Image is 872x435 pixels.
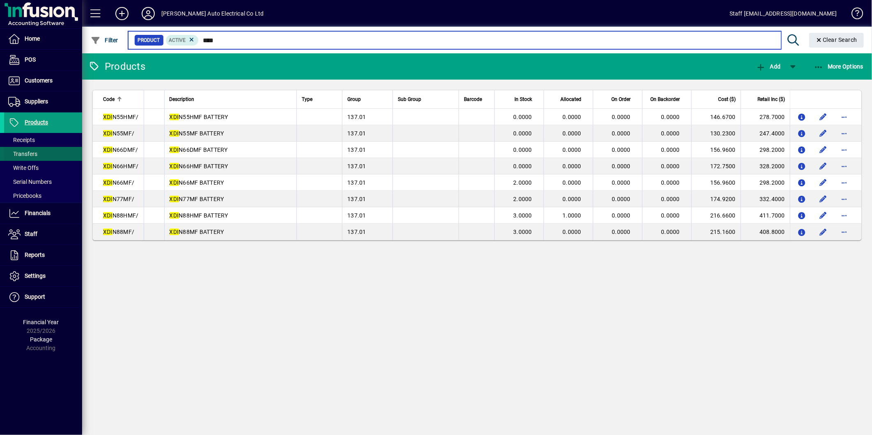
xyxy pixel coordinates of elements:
[103,95,115,104] span: Code
[563,147,582,153] span: 0.0000
[25,56,36,63] span: POS
[817,110,830,124] button: Edit
[103,196,134,202] span: N77MF/
[170,196,224,202] span: N77MF BATTERY
[514,114,532,120] span: 0.0000
[25,35,40,42] span: Home
[691,174,741,191] td: 156.9600
[718,95,736,104] span: Cost ($)
[25,77,53,84] span: Customers
[4,161,82,175] a: Write Offs
[757,95,785,104] span: Retail Inc ($)
[661,229,680,235] span: 0.0000
[661,147,680,153] span: 0.0000
[170,95,195,104] span: Description
[691,109,741,125] td: 146.6700
[691,191,741,207] td: 174.9200
[661,196,680,202] span: 0.0000
[691,125,741,142] td: 130.2300
[103,130,134,137] span: N55MF/
[25,210,50,216] span: Financials
[103,179,112,186] em: XDI
[838,176,851,189] button: More options
[103,212,112,219] em: XDI
[103,130,112,137] em: XDI
[845,2,862,28] a: Knowledge Base
[741,125,790,142] td: 247.4000
[170,163,179,169] em: XDI
[302,95,337,104] div: Type
[347,196,366,202] span: 137.01
[398,95,454,104] div: Sub Group
[25,119,48,126] span: Products
[817,160,830,173] button: Edit
[741,158,790,174] td: 328.2000
[464,95,489,104] div: Barcode
[4,50,82,70] a: POS
[91,37,118,43] span: Filter
[647,95,687,104] div: On Backorder
[103,196,112,202] em: XDI
[138,36,160,44] span: Product
[170,163,228,169] span: N66HMF BATTERY
[103,179,134,186] span: N66MF/
[103,114,139,120] span: N55HMF/
[514,95,532,104] span: In Stock
[612,114,631,120] span: 0.0000
[8,165,39,171] span: Write Offs
[103,229,134,235] span: N88MF/
[563,179,582,186] span: 0.0000
[4,189,82,203] a: Pricebooks
[170,179,179,186] em: XDI
[741,207,790,224] td: 411.7000
[103,163,139,169] span: N66HMF/
[691,142,741,158] td: 156.9600
[817,209,830,222] button: Edit
[741,191,790,207] td: 332.4000
[347,95,361,104] span: Group
[612,179,631,186] span: 0.0000
[741,174,790,191] td: 298.2000
[170,196,179,202] em: XDI
[730,7,837,20] div: Staff [EMAIL_ADDRESS][DOMAIN_NAME]
[514,179,532,186] span: 2.0000
[598,95,638,104] div: On Order
[161,7,264,20] div: [PERSON_NAME] Auto Electrical Co Ltd
[741,224,790,240] td: 408.8000
[741,142,790,158] td: 298.2000
[166,35,199,46] mat-chip: Activation Status: Active
[661,212,680,219] span: 0.0000
[347,163,366,169] span: 137.01
[661,179,680,186] span: 0.0000
[4,147,82,161] a: Transfers
[809,33,864,48] button: Clear
[8,137,35,143] span: Receipts
[661,114,680,120] span: 0.0000
[398,95,421,104] span: Sub Group
[103,229,112,235] em: XDI
[4,224,82,245] a: Staff
[563,130,582,137] span: 0.0000
[4,203,82,224] a: Financials
[514,147,532,153] span: 0.0000
[612,212,631,219] span: 0.0000
[103,114,112,120] em: XDI
[691,158,741,174] td: 172.7500
[25,293,45,300] span: Support
[612,130,631,137] span: 0.0000
[812,59,866,74] button: More Options
[347,179,366,186] span: 137.01
[838,209,851,222] button: More options
[563,114,582,120] span: 0.0000
[661,130,680,137] span: 0.0000
[563,196,582,202] span: 0.0000
[514,196,532,202] span: 2.0000
[817,192,830,206] button: Edit
[170,212,179,219] em: XDI
[612,196,631,202] span: 0.0000
[817,225,830,238] button: Edit
[650,95,680,104] span: On Backorder
[464,95,482,104] span: Barcode
[103,163,112,169] em: XDI
[563,212,582,219] span: 1.0000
